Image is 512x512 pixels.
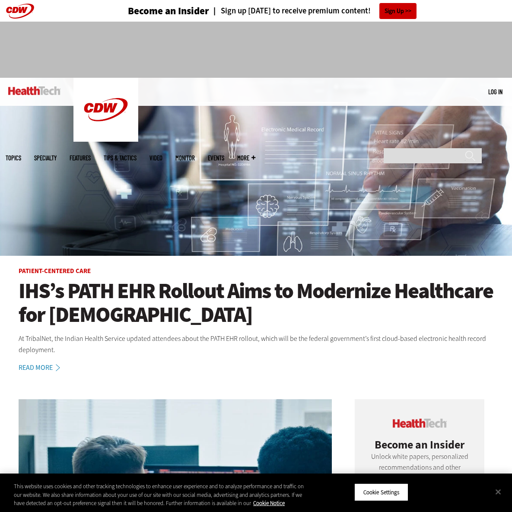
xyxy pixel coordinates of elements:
[253,499,285,507] a: More information about your privacy
[149,155,162,161] a: Video
[488,88,502,95] a: Log in
[19,364,70,371] a: Read More
[73,135,138,144] a: CDW
[175,155,195,161] a: MonITor
[208,155,224,161] a: Events
[19,267,91,275] a: Patient-Centered Care
[34,155,57,161] span: Specialty
[128,6,209,16] h3: Become an Insider
[488,87,502,96] div: User menu
[489,482,508,501] button: Close
[393,419,447,428] img: cdw insider logo
[95,6,209,16] a: Become an Insider
[379,3,417,19] a: Sign Up
[19,279,494,327] a: IHS’s PATH EHR Rollout Aims to Modernize Healthcare for [DEMOGRAPHIC_DATA]
[354,483,408,501] button: Cookie Settings
[375,437,464,452] span: Become an Insider
[70,155,91,161] a: Features
[73,78,138,142] img: Home
[6,155,21,161] span: Topics
[104,155,137,161] a: Tips & Tactics
[19,333,494,355] p: At TribalNet, the Indian Health Service updated attendees about the PATH EHR rollout, which will ...
[237,155,255,161] span: More
[14,482,307,508] div: This website uses cookies and other tracking technologies to enhance user experience and to analy...
[209,7,371,15] a: Sign up [DATE] to receive premium content!
[99,30,413,69] iframe: advertisement
[8,86,60,95] img: Home
[368,451,471,495] p: Unlock white papers, personalized recommendations and other premium content for an in-depth look ...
